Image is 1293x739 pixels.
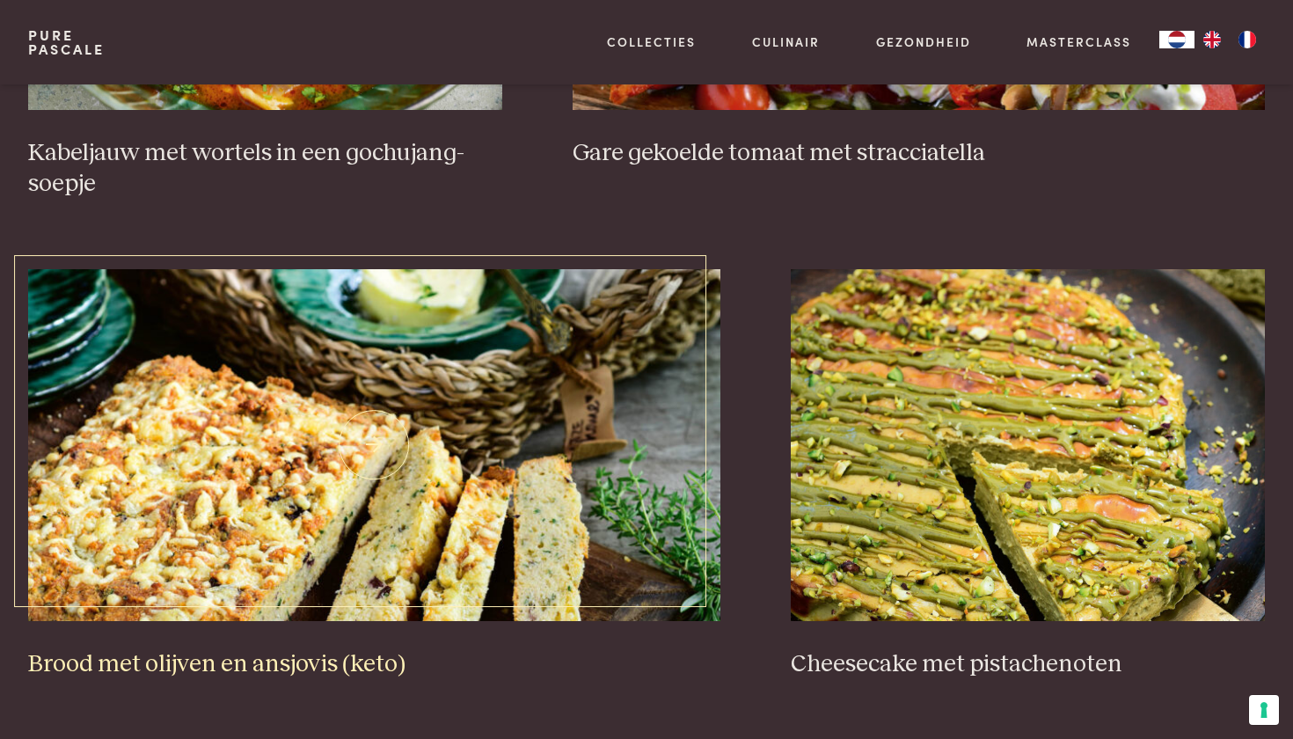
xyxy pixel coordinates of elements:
ul: Language list [1194,31,1265,48]
h3: Brood met olijven en ansjovis (keto) [28,649,720,680]
a: FR [1230,31,1265,48]
aside: Language selected: Nederlands [1159,31,1265,48]
a: PurePascale [28,28,105,56]
a: Gezondheid [876,33,971,51]
a: Collecties [607,33,696,51]
a: NL [1159,31,1194,48]
a: Culinair [752,33,820,51]
a: Masterclass [1026,33,1131,51]
h3: Kabeljauw met wortels in een gochujang-soepje [28,138,502,199]
div: Language [1159,31,1194,48]
a: Cheesecake met pistachenoten Cheesecake met pistachenoten [791,269,1265,679]
h3: Cheesecake met pistachenoten [791,649,1265,680]
button: Uw voorkeuren voor toestemming voor trackingtechnologieën [1249,695,1279,725]
a: Brood met olijven en ansjovis (keto) Brood met olijven en ansjovis (keto) [28,269,720,679]
a: EN [1194,31,1230,48]
img: Cheesecake met pistachenoten [791,269,1265,621]
img: Brood met olijven en ansjovis (keto) [28,269,720,621]
h3: Gare gekoelde tomaat met stracciatella [573,138,1265,169]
